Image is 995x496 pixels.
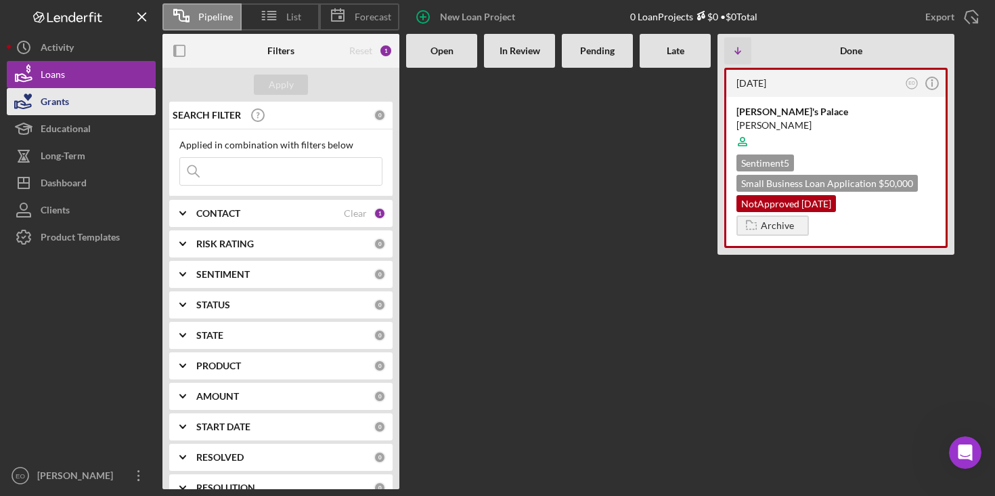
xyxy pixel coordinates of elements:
b: Pending [580,45,615,56]
b: START DATE [196,421,250,432]
div: Product Templates [41,224,120,254]
b: Filters [267,45,294,56]
button: Apply [254,75,308,95]
div: 0 [374,109,386,121]
button: Clients [7,197,156,224]
span: Pipeline [198,12,233,22]
button: Educational [7,115,156,142]
div: Dashboard [41,169,87,200]
button: EO[PERSON_NAME] [7,462,156,489]
div: Reset [349,45,372,56]
div: 0 [374,268,386,281]
div: [PERSON_NAME]'s Palace [736,105,935,119]
button: Grants [7,88,156,115]
div: 0 [374,421,386,433]
span: List [286,12,301,22]
b: CONTACT [196,208,240,219]
b: SEARCH FILTER [173,110,241,121]
b: AMOUNT [196,391,239,402]
time: 2024-10-21 18:37 [736,77,766,89]
button: Activity [7,34,156,61]
div: Long-Term [41,142,85,173]
div: 0 [374,238,386,250]
div: Export [925,3,954,30]
button: Dashboard [7,169,156,197]
text: EO [16,472,25,480]
button: Export [912,3,988,30]
b: In Review [500,45,540,56]
div: 0 [374,360,386,372]
div: Clients [41,197,70,227]
button: Loans [7,61,156,88]
div: 0 [374,329,386,342]
button: Long-Term [7,142,156,169]
div: NotApproved [DATE] [736,195,836,212]
div: 1 [379,44,393,58]
b: Late [667,45,684,56]
button: Archive [736,215,809,236]
div: 1 [374,207,386,220]
div: Activity [41,34,74,64]
div: Grants [41,88,69,119]
div: Educational [41,115,91,146]
button: Product Templates [7,224,156,251]
b: STATUS [196,299,230,310]
div: Apply [269,75,294,95]
a: [DATE]EO[PERSON_NAME]'s Palace[PERSON_NAME]Sentiment5Small Business Loan Application $50,000NotAp... [724,68,948,248]
iframe: Intercom live chat [949,436,981,469]
b: RISK RATING [196,239,254,249]
div: $0 [693,11,718,22]
div: 0 [374,299,386,311]
b: Done [840,45,862,56]
b: PRODUCT [196,360,241,371]
div: [PERSON_NAME] [34,462,122,493]
div: 0 [374,451,386,463]
button: New Loan Project [406,3,529,30]
div: New Loan Project [440,3,515,30]
b: Open [430,45,454,56]
div: [PERSON_NAME] [736,119,935,132]
span: Forecast [355,12,391,22]
div: 0 [374,482,386,494]
div: 0 [374,390,386,402]
b: RESOLVED [196,452,244,463]
div: 0 Loan Projects • $0 Total [630,11,757,22]
div: Sentiment 5 [736,154,794,171]
div: Applied in combination with filters below [179,140,382,150]
div: Loans [41,61,65,91]
b: RESOLUTION [196,482,255,493]
div: Clear [344,208,367,219]
b: SENTIMENT [196,269,250,280]
div: Archive [761,215,794,236]
button: EO [903,75,921,93]
text: EO [908,81,914,85]
b: STATE [196,330,223,341]
div: Small Business Loan Application $50,000 [736,175,918,192]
